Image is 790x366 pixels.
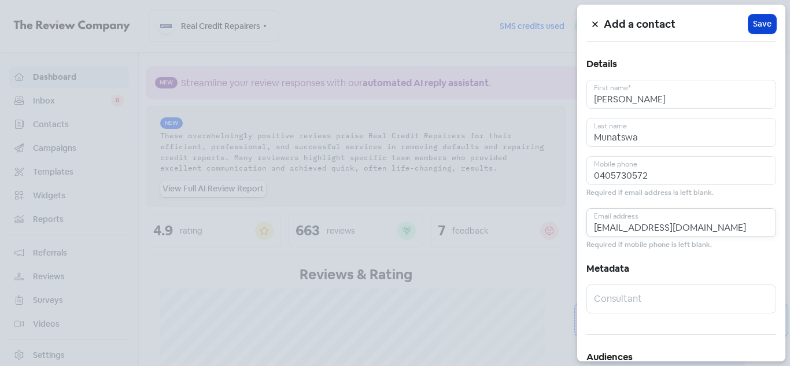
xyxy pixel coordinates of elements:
input: Consultant [586,284,776,313]
input: Last name [586,118,776,147]
h5: Details [586,56,776,73]
h5: Add a contact [604,16,748,33]
span: Save [753,18,771,30]
h5: Audiences [586,349,776,366]
h5: Metadata [586,260,776,278]
button: Save [748,14,776,34]
input: Mobile phone [586,156,776,185]
small: Required if email address is left blank. [586,187,714,198]
input: Email address [586,208,776,237]
small: Required if mobile phone is left blank. [586,239,712,250]
input: First name [586,80,776,109]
